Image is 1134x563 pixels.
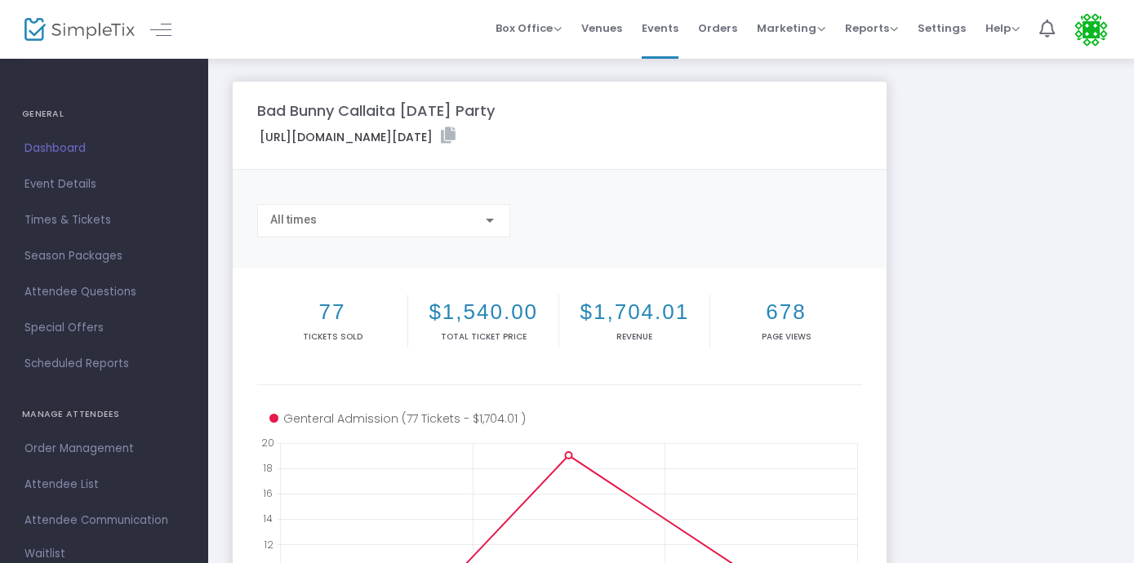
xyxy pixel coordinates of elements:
[24,281,184,303] span: Attendee Questions
[918,7,966,49] span: Settings
[496,20,562,36] span: Box Office
[581,7,622,49] span: Venues
[698,7,737,49] span: Orders
[24,246,184,267] span: Season Packages
[260,127,456,146] label: [URL][DOMAIN_NAME][DATE]
[260,330,404,343] p: Tickets sold
[263,461,273,475] text: 18
[24,474,184,495] span: Attendee List
[714,330,858,343] p: Page Views
[22,398,186,431] h4: MANAGE ATTENDEES
[563,330,706,343] p: Revenue
[270,213,317,226] span: All times
[263,512,273,525] text: 14
[263,486,273,500] text: 16
[24,546,65,562] span: Waitlist
[24,438,184,459] span: Order Management
[24,174,184,195] span: Event Details
[24,138,184,159] span: Dashboard
[411,330,555,343] p: Total Ticket Price
[261,436,274,450] text: 20
[257,100,495,122] m-panel-title: Bad Bunny Callaita [DATE] Party
[24,510,184,531] span: Attendee Communication
[642,7,678,49] span: Events
[24,210,184,231] span: Times & Tickets
[714,299,858,325] h2: 678
[24,353,184,375] span: Scheduled Reports
[411,299,555,325] h2: $1,540.00
[757,20,825,36] span: Marketing
[260,299,404,325] h2: 77
[24,317,184,339] span: Special Offers
[264,537,273,551] text: 12
[22,98,186,131] h4: GENERAL
[563,299,706,325] h2: $1,704.01
[985,20,1020,36] span: Help
[845,20,898,36] span: Reports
